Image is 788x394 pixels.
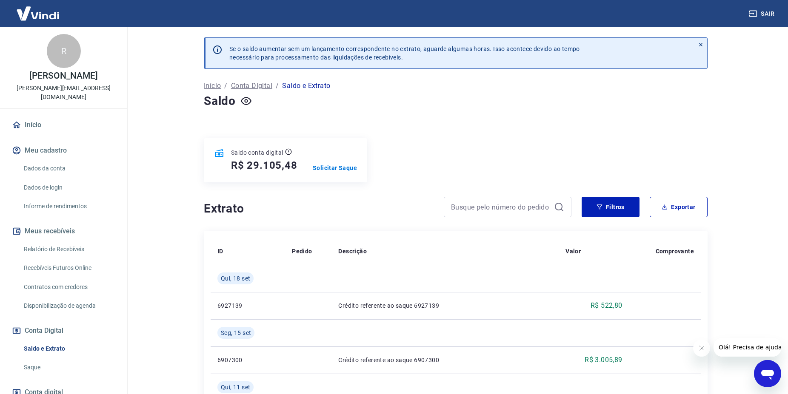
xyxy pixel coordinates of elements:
[221,383,250,391] span: Qui, 11 set
[20,160,117,177] a: Dados da conta
[217,301,278,310] p: 6927139
[7,84,120,102] p: [PERSON_NAME][EMAIL_ADDRESS][DOMAIN_NAME]
[10,321,117,340] button: Conta Digital
[693,340,710,357] iframe: Close message
[338,356,552,364] p: Crédito referente ao saque 6907300
[20,359,117,376] a: Saque
[292,247,312,255] p: Pedido
[20,259,117,277] a: Recebíveis Futuros Online
[585,355,622,365] p: R$ 3.005,89
[754,360,781,387] iframe: Button to launch messaging window
[231,148,283,157] p: Saldo conta digital
[47,34,81,68] div: R
[20,179,117,196] a: Dados de login
[20,198,117,215] a: Informe de rendimentos
[565,247,581,255] p: Valor
[204,93,236,110] h4: Saldo
[217,247,223,255] p: ID
[656,247,694,255] p: Comprovante
[5,6,71,13] span: Olá! Precisa de ajuda?
[582,197,640,217] button: Filtros
[231,81,272,91] a: Conta Digital
[217,356,278,364] p: 6907300
[20,297,117,315] a: Disponibilização de agenda
[650,197,708,217] button: Exportar
[747,6,778,22] button: Sair
[231,159,297,172] h5: R$ 29.105,48
[338,247,367,255] p: Descrição
[204,81,221,91] a: Início
[10,141,117,160] button: Meu cadastro
[20,340,117,357] a: Saldo e Extrato
[221,274,250,283] span: Qui, 18 set
[714,338,781,357] iframe: Message from company
[10,116,117,134] a: Início
[224,81,227,91] p: /
[10,0,66,26] img: Vindi
[282,81,330,91] p: Saldo e Extrato
[204,200,434,217] h4: Extrato
[221,329,251,337] span: Seg, 15 set
[313,164,357,172] a: Solicitar Saque
[451,201,551,213] input: Busque pelo número do pedido
[20,241,117,258] a: Relatório de Recebíveis
[229,45,580,62] p: Se o saldo aumentar sem um lançamento correspondente no extrato, aguarde algumas horas. Isso acon...
[591,300,622,311] p: R$ 522,80
[20,278,117,296] a: Contratos com credores
[29,71,97,80] p: [PERSON_NAME]
[10,222,117,241] button: Meus recebíveis
[276,81,279,91] p: /
[338,301,552,310] p: Crédito referente ao saque 6927139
